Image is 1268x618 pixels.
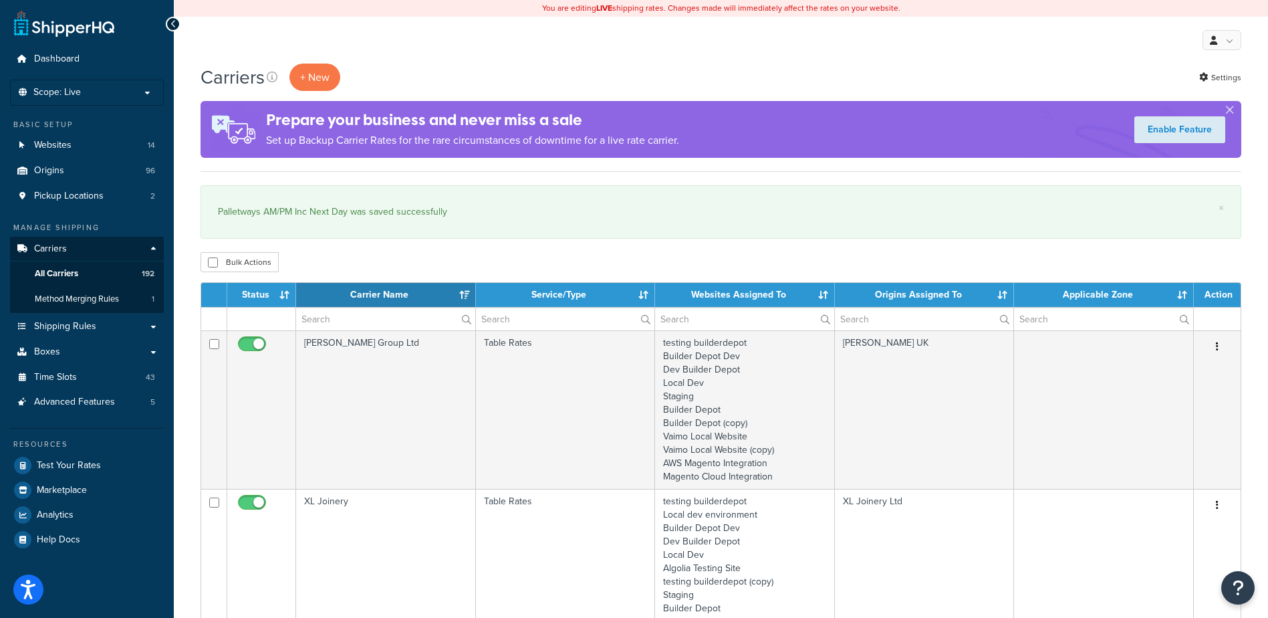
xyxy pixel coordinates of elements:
span: Boxes [34,346,60,358]
a: Carriers [10,237,164,262]
a: Settings [1199,68,1241,87]
span: 192 [142,268,154,280]
a: × [1219,203,1224,213]
li: Method Merging Rules [10,287,164,312]
th: Status: activate to sort column ascending [227,283,296,307]
span: All Carriers [35,268,78,280]
span: Test Your Rates [37,460,101,472]
div: Palletways AM/PM Inc Next Day was saved successfully [218,203,1224,221]
a: ShipperHQ Home [14,10,114,37]
a: Advanced Features 5 [10,390,164,415]
th: Applicable Zone: activate to sort column ascending [1014,283,1194,307]
span: 2 [150,191,155,202]
div: Manage Shipping [10,222,164,233]
span: 14 [148,140,155,151]
span: Method Merging Rules [35,294,119,305]
div: Basic Setup [10,119,164,130]
a: Dashboard [10,47,164,72]
b: LIVE [596,2,612,14]
li: Websites [10,133,164,158]
input: Search [476,308,655,330]
img: ad-rules-rateshop-fe6ec290ccb7230408bd80ed9643f0289d75e0ffd9eb532fc0e269fcd187b520.png [201,101,266,158]
span: 96 [146,165,155,177]
span: Advanced Features [34,397,115,408]
span: 5 [150,397,155,408]
span: Time Slots [34,372,77,383]
a: All Carriers 192 [10,262,164,286]
p: Set up Backup Carrier Rates for the rare circumstances of downtime for a live rate carrier. [266,131,679,150]
a: Enable Feature [1134,116,1225,143]
a: Pickup Locations 2 [10,184,164,209]
a: Help Docs [10,528,164,552]
td: testing builderdepot Builder Depot Dev Dev Builder Depot Local Dev Staging Builder Depot Builder ... [655,330,835,489]
th: Carrier Name: activate to sort column ascending [296,283,476,307]
a: Boxes [10,340,164,365]
button: + New [289,64,340,91]
li: Advanced Features [10,390,164,415]
span: 43 [146,372,155,383]
th: Websites Assigned To: activate to sort column ascending [655,283,835,307]
span: 1 [152,294,154,305]
a: Marketplace [10,478,164,502]
td: [PERSON_NAME] UK [835,330,1015,489]
span: Shipping Rules [34,321,96,332]
a: Shipping Rules [10,314,164,339]
a: Analytics [10,503,164,527]
li: Carriers [10,237,164,313]
li: Pickup Locations [10,184,164,209]
a: Test Your Rates [10,453,164,478]
input: Search [296,308,475,330]
a: Websites 14 [10,133,164,158]
button: Bulk Actions [201,252,279,272]
th: Origins Assigned To: activate to sort column ascending [835,283,1015,307]
span: Marketplace [37,485,87,496]
td: [PERSON_NAME] Group Ltd [296,330,476,489]
td: Table Rates [476,330,656,489]
span: Help Docs [37,534,80,546]
span: Scope: Live [33,87,81,98]
th: Action [1194,283,1241,307]
h4: Prepare your business and never miss a sale [266,109,679,131]
a: Origins 96 [10,159,164,183]
button: Open Resource Center [1221,571,1255,605]
a: Time Slots 43 [10,365,164,390]
input: Search [835,308,1014,330]
input: Search [1014,308,1193,330]
li: All Carriers [10,262,164,286]
span: Dashboard [34,54,80,65]
input: Search [655,308,834,330]
div: Resources [10,439,164,450]
th: Service/Type: activate to sort column ascending [476,283,656,307]
span: Analytics [37,510,74,521]
span: Websites [34,140,72,151]
li: Origins [10,159,164,183]
li: Time Slots [10,365,164,390]
span: Carriers [34,243,67,255]
span: Pickup Locations [34,191,104,202]
a: Method Merging Rules 1 [10,287,164,312]
h1: Carriers [201,64,265,90]
span: Origins [34,165,64,177]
